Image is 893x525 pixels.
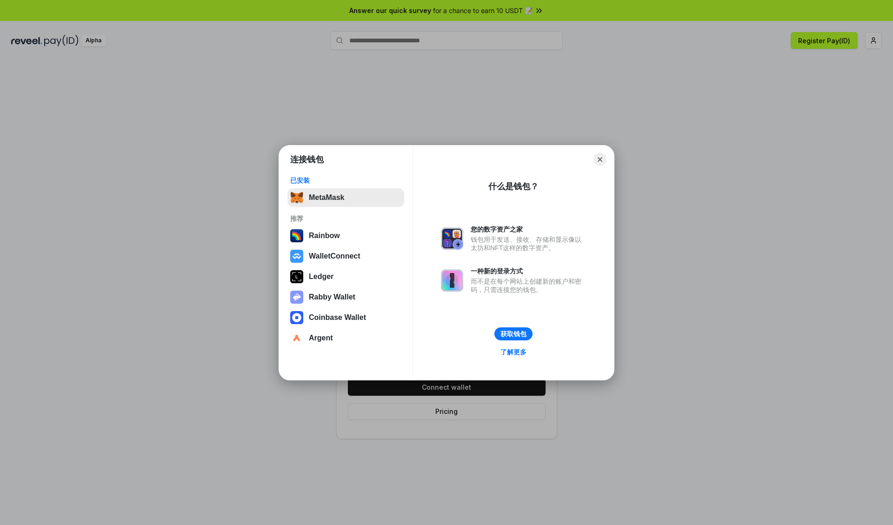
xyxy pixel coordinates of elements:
[593,153,606,166] button: Close
[287,267,404,286] button: Ledger
[471,277,586,294] div: 而不是在每个网站上创建新的账户和密码，只需连接您的钱包。
[309,193,344,202] div: MetaMask
[290,311,303,324] img: svg+xml,%3Csvg%20width%3D%2228%22%20height%3D%2228%22%20viewBox%3D%220%200%2028%2028%22%20fill%3D...
[309,252,360,260] div: WalletConnect
[309,334,333,342] div: Argent
[309,272,333,281] div: Ledger
[290,214,401,223] div: 推荐
[290,291,303,304] img: svg+xml,%3Csvg%20xmlns%3D%22http%3A%2F%2Fwww.w3.org%2F2000%2Fsvg%22%20fill%3D%22none%22%20viewBox...
[287,329,404,347] button: Argent
[500,348,526,356] div: 了解更多
[441,269,463,292] img: svg+xml,%3Csvg%20xmlns%3D%22http%3A%2F%2Fwww.w3.org%2F2000%2Fsvg%22%20fill%3D%22none%22%20viewBox...
[287,226,404,245] button: Rainbow
[290,191,303,204] img: svg+xml,%3Csvg%20fill%3D%22none%22%20height%3D%2233%22%20viewBox%3D%220%200%2035%2033%22%20width%...
[441,227,463,250] img: svg+xml,%3Csvg%20xmlns%3D%22http%3A%2F%2Fwww.w3.org%2F2000%2Fsvg%22%20fill%3D%22none%22%20viewBox...
[309,293,355,301] div: Rabby Wallet
[471,235,586,252] div: 钱包用于发送、接收、存储和显示像以太坊和NFT这样的数字资产。
[287,188,404,207] button: MetaMask
[290,270,303,283] img: svg+xml,%3Csvg%20xmlns%3D%22http%3A%2F%2Fwww.w3.org%2F2000%2Fsvg%22%20width%3D%2228%22%20height%3...
[290,229,303,242] img: svg+xml,%3Csvg%20width%3D%22120%22%20height%3D%22120%22%20viewBox%3D%220%200%20120%20120%22%20fil...
[500,330,526,338] div: 获取钱包
[488,181,539,192] div: 什么是钱包？
[287,308,404,327] button: Coinbase Wallet
[287,288,404,306] button: Rabby Wallet
[309,232,340,240] div: Rainbow
[290,154,324,165] h1: 连接钱包
[471,267,586,275] div: 一种新的登录方式
[290,176,401,185] div: 已安装
[495,346,532,358] a: 了解更多
[494,327,533,340] button: 获取钱包
[290,332,303,345] img: svg+xml,%3Csvg%20width%3D%2228%22%20height%3D%2228%22%20viewBox%3D%220%200%2028%2028%22%20fill%3D...
[287,247,404,266] button: WalletConnect
[309,313,366,322] div: Coinbase Wallet
[471,225,586,233] div: 您的数字资产之家
[290,250,303,263] img: svg+xml,%3Csvg%20width%3D%2228%22%20height%3D%2228%22%20viewBox%3D%220%200%2028%2028%22%20fill%3D...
